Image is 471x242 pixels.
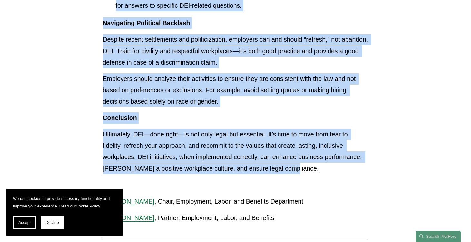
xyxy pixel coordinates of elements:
[13,216,36,229] button: Accept
[103,19,190,26] strong: Navigating Political Backlash
[103,114,137,121] strong: Conclusion
[416,231,461,242] a: Search this site
[103,129,368,174] p: Ultimately, DEI—done right—is not only legal but essential. It’s time to move from fear to fideli...
[18,220,31,225] span: Accept
[103,212,368,224] p: , Partner, Employment, Labor, and Benefits
[103,34,368,68] p: Despite recent settlements and politicization, employers can and should “refresh,” not abandon, D...
[13,195,116,210] p: We use cookies to provide necessary functionality and improve your experience. Read our .
[76,204,100,208] a: Cookie Policy
[103,198,154,205] a: [PERSON_NAME]
[6,189,123,236] section: Cookie banner
[103,214,154,221] a: [PERSON_NAME]
[45,220,59,225] span: Decline
[41,216,64,229] button: Decline
[103,196,368,207] p: , Chair, Employment, Labor, and Benefits Department
[103,73,368,107] p: Employers should analyze their activities to ensure they are consistent with the law and not base...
